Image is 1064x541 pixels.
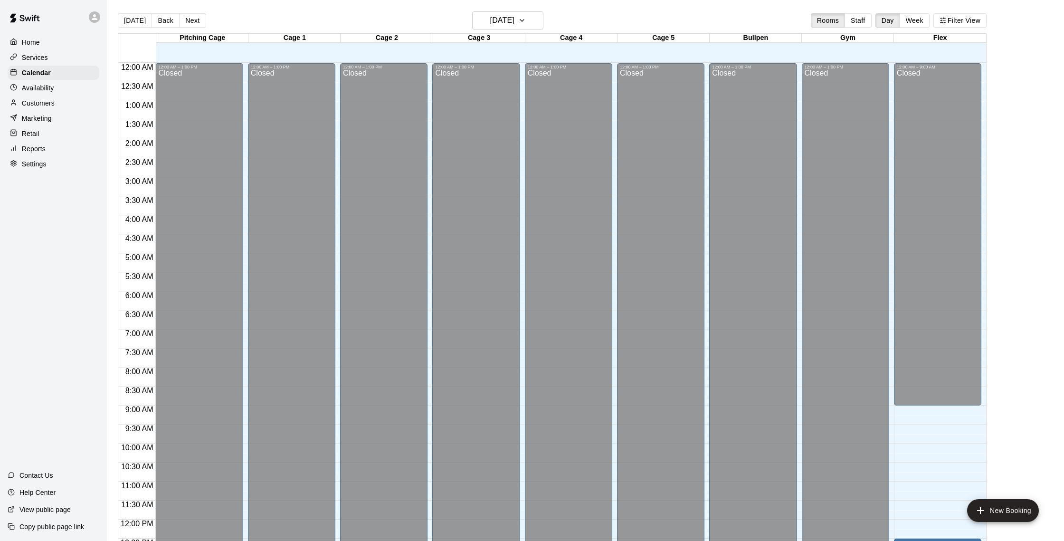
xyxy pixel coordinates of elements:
button: Staff [845,13,872,28]
div: Pitching Cage [156,34,248,43]
span: 2:00 AM [123,139,156,147]
span: 9:00 AM [123,406,156,414]
p: Customers [22,98,55,108]
a: Marketing [8,111,99,126]
p: Copy public page link [19,522,84,531]
button: Next [179,13,206,28]
div: 12:00 AM – 1:00 PM [435,65,517,69]
span: 5:30 AM [123,272,156,280]
span: 9:30 AM [123,425,156,433]
span: 6:30 AM [123,310,156,319]
div: 12:00 AM – 1:00 PM [343,65,425,69]
p: View public page [19,505,71,514]
div: 12:00 AM – 1:00 PM [528,65,609,69]
div: 12:00 AM – 1:00 PM [620,65,702,69]
div: 12:00 AM – 1:00 PM [158,65,240,69]
div: Cage 1 [248,34,341,43]
button: add [967,499,1039,522]
span: 3:30 AM [123,196,156,204]
p: Services [22,53,48,62]
span: 12:30 AM [119,82,156,90]
span: 8:00 AM [123,367,156,376]
button: Back [152,13,180,28]
span: 5:00 AM [123,253,156,261]
p: Contact Us [19,471,53,480]
div: Cage 5 [617,34,710,43]
span: 12:00 PM [118,520,155,528]
a: Reports [8,142,99,156]
span: 1:30 AM [123,120,156,128]
a: Settings [8,157,99,171]
a: Home [8,35,99,49]
div: Closed [897,69,978,409]
a: Calendar [8,66,99,80]
p: Home [22,38,40,47]
span: 1:00 AM [123,101,156,109]
span: 6:00 AM [123,291,156,299]
div: Cage 4 [525,34,617,43]
div: Flex [894,34,986,43]
a: Services [8,50,99,65]
a: Retail [8,126,99,141]
div: 12:00 AM – 9:00 AM [897,65,978,69]
button: [DATE] [118,13,152,28]
span: 12:00 AM [119,63,156,71]
span: 2:30 AM [123,158,156,166]
div: Gym [802,34,894,43]
button: Week [900,13,930,28]
span: 7:00 AM [123,329,156,338]
p: Availability [22,83,54,93]
a: Customers [8,96,99,110]
p: Reports [22,144,46,154]
div: 12:00 AM – 1:00 PM [805,65,886,69]
button: Rooms [811,13,845,28]
div: Cage 2 [341,34,433,43]
div: 12:00 AM – 1:00 PM [712,65,794,69]
span: 4:30 AM [123,234,156,242]
div: Bullpen [710,34,802,43]
a: Availability [8,81,99,95]
span: 3:00 AM [123,177,156,185]
p: Help Center [19,488,56,497]
button: Filter View [933,13,987,28]
h6: [DATE] [490,14,514,27]
span: 7:30 AM [123,348,156,357]
div: 12:00 AM – 1:00 PM [251,65,332,69]
div: 12:00 AM – 9:00 AM: Closed [894,63,981,406]
div: Cage 3 [433,34,525,43]
span: 10:00 AM [119,444,156,452]
p: Calendar [22,68,51,77]
span: 11:00 AM [119,482,156,490]
span: 10:30 AM [119,463,156,471]
p: Marketing [22,114,52,123]
p: Settings [22,159,47,169]
button: [DATE] [472,11,543,29]
span: 8:30 AM [123,386,156,395]
span: 11:30 AM [119,501,156,509]
span: 4:00 AM [123,215,156,223]
p: Retail [22,129,39,138]
button: Day [875,13,900,28]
